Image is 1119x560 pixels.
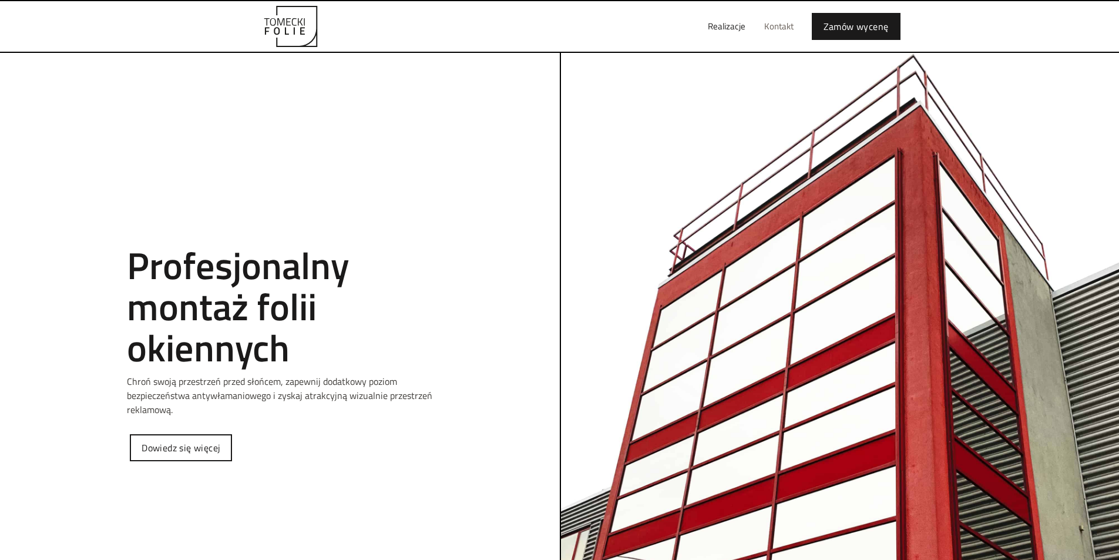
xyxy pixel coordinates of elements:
p: Chroń swoją przestrzeń przed słońcem, zapewnij dodatkowy poziom bezpieczeństwa antywłamaniowego i... [127,374,432,417]
h1: Tomecki folie [127,215,432,227]
a: Dowiedz się więcej [130,434,232,461]
a: Realizacje [698,8,755,45]
a: Kontakt [755,8,803,45]
h2: Profesjonalny montaż folii okiennych [127,244,432,368]
a: Zamów wycenę [812,13,900,40]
